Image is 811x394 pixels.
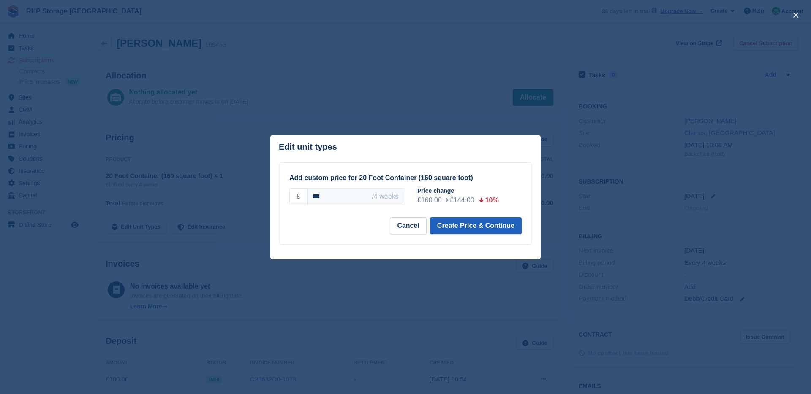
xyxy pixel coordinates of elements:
button: Cancel [390,217,426,234]
div: £144.00 [450,195,474,205]
p: Edit unit types [279,142,337,152]
div: £160.00 [417,195,442,205]
div: Add custom price for 20 Foot Container (160 square foot) [289,173,522,183]
div: Price change [417,186,528,195]
button: close [789,8,803,22]
div: 10% [485,195,499,205]
button: Create Price & Continue [430,217,522,234]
